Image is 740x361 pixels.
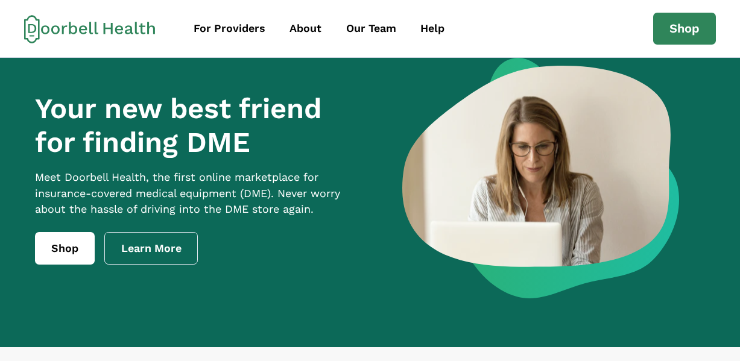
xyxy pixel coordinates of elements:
a: Shop [653,13,716,45]
a: Shop [35,232,95,265]
a: Learn More [104,232,198,265]
a: For Providers [183,15,276,42]
div: For Providers [194,20,265,37]
div: About [289,20,321,37]
a: Our Team [335,15,407,42]
p: Meet Doorbell Health, the first online marketplace for insurance-covered medical equipment (DME).... [35,169,363,218]
h1: Your new best friend for finding DME [35,92,363,160]
img: a woman looking at a computer [402,58,679,298]
a: Help [410,15,455,42]
div: Help [420,20,444,37]
div: Our Team [346,20,396,37]
a: About [279,15,332,42]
